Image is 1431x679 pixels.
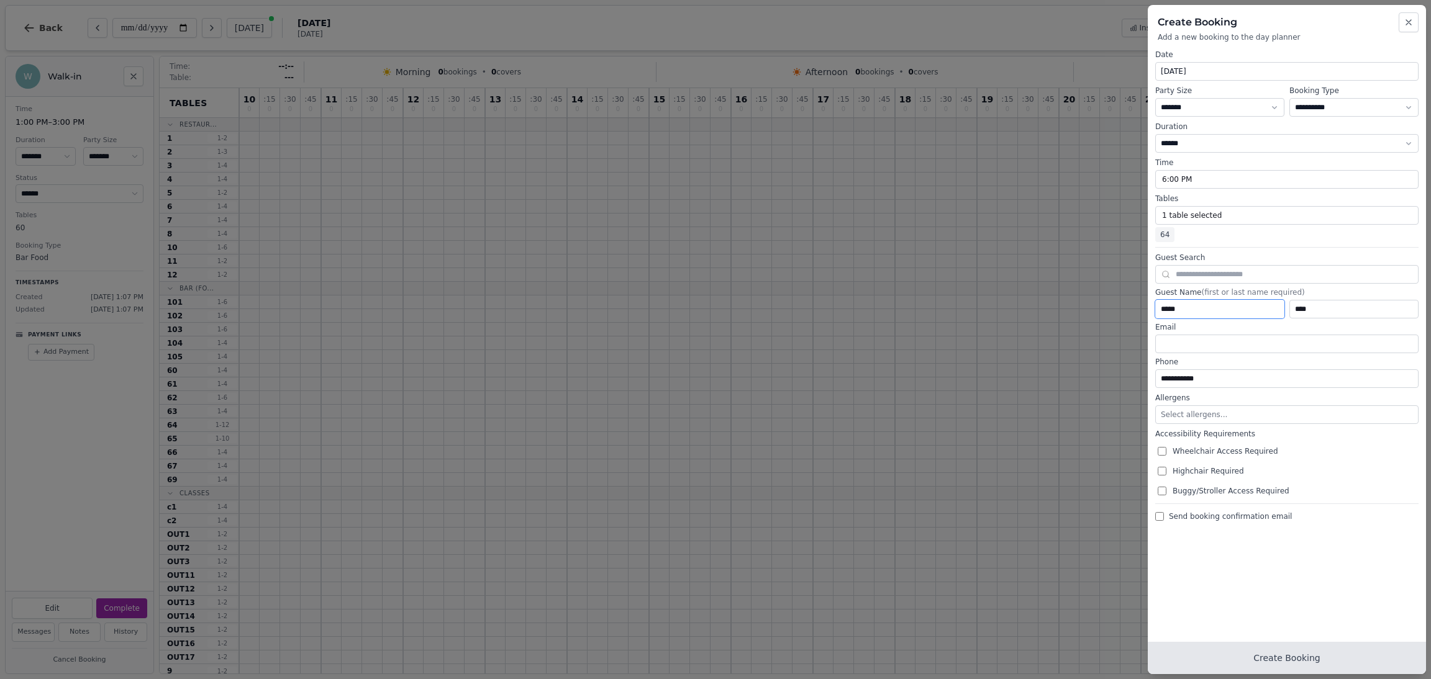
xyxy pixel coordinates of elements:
[1158,467,1166,475] input: Highchair Required
[1173,486,1289,496] span: Buggy/Stroller Access Required
[1155,122,1419,132] label: Duration
[1155,227,1174,242] span: 64
[1158,15,1416,30] h2: Create Booking
[1155,253,1419,263] label: Guest Search
[1155,322,1419,332] label: Email
[1201,288,1304,297] span: (first or last name required)
[1155,287,1419,297] label: Guest Name
[1158,32,1416,42] p: Add a new booking to the day planner
[1155,512,1164,521] input: Send booking confirmation email
[1155,86,1284,96] label: Party Size
[1158,487,1166,495] input: Buggy/Stroller Access Required
[1155,158,1419,168] label: Time
[1155,405,1419,424] button: Select allergens...
[1155,357,1419,367] label: Phone
[1173,446,1278,456] span: Wheelchair Access Required
[1158,447,1166,456] input: Wheelchair Access Required
[1173,466,1244,476] span: Highchair Required
[1155,429,1419,439] label: Accessibility Requirements
[1148,642,1426,674] button: Create Booking
[1161,410,1227,419] span: Select allergens...
[1155,194,1419,204] label: Tables
[1289,86,1419,96] label: Booking Type
[1155,62,1419,81] button: [DATE]
[1155,170,1419,189] button: 6:00 PM
[1155,206,1419,225] button: 1 table selected
[1155,50,1419,60] label: Date
[1155,393,1419,403] label: Allergens
[1169,511,1292,521] span: Send booking confirmation email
